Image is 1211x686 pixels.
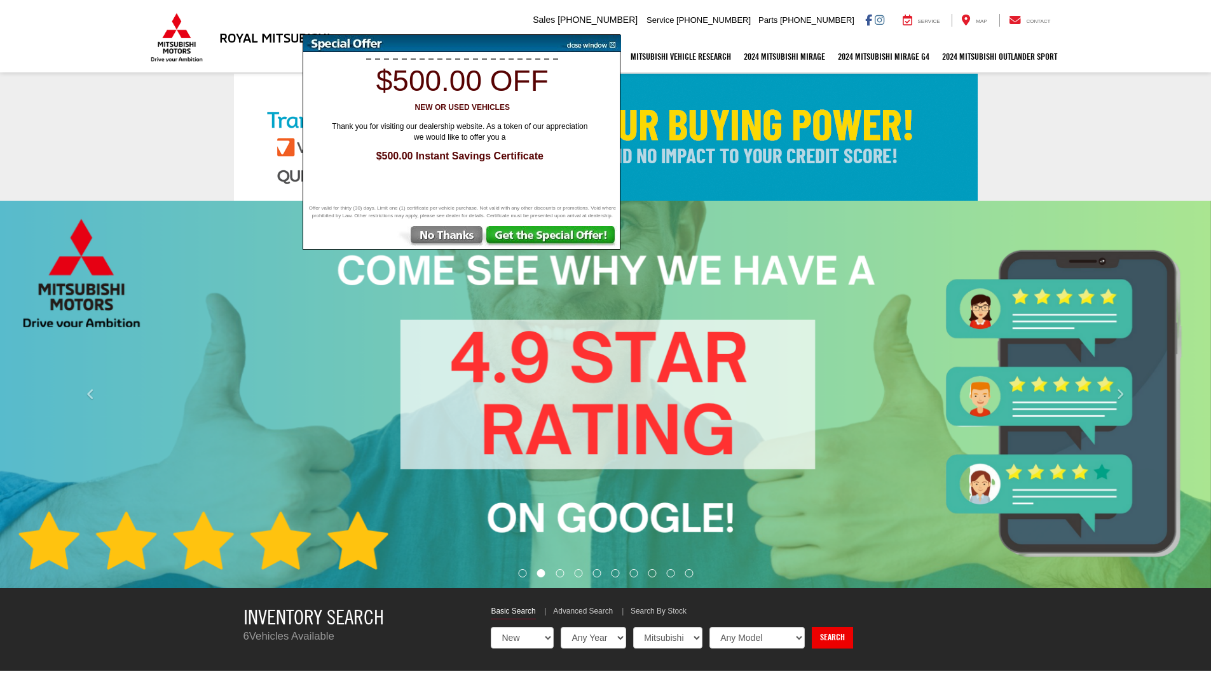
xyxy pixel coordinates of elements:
[676,15,751,25] span: [PHONE_NUMBER]
[243,629,472,644] p: Vehicles Available
[685,569,693,577] li: Go to slide number 10.
[976,18,987,24] span: Map
[234,74,978,201] img: Check Your Buying Power
[243,606,472,628] h3: Inventory Search
[831,41,936,72] a: 2024 Mitsubishi Mirage G4
[533,15,555,25] span: Sales
[1026,18,1050,24] span: Contact
[537,569,545,577] li: Go to slide number 2.
[323,121,596,143] span: Thank you for visiting our dealership website. As a token of our appreciation we would like to of...
[936,41,1064,72] a: 2024 Mitsubishi Outlander SPORT
[1029,226,1211,563] button: Click to view next picture.
[243,630,249,642] span: 6
[666,569,674,577] li: Go to slide number 9.
[812,627,853,649] a: Search
[397,226,485,249] img: No Thanks, Continue to Website
[485,226,620,249] img: Get the Special Offer
[491,606,535,619] a: Basic Search
[575,569,583,577] li: Go to slide number 4.
[553,606,613,619] a: Advanced Search
[629,569,638,577] li: Go to slide number 7.
[709,627,805,649] select: Choose Model from the dropdown
[310,104,614,112] h3: New or Used Vehicles
[557,35,621,52] img: close window
[758,15,777,25] span: Parts
[865,15,872,25] a: Facebook: Click to visit our Facebook page
[780,15,854,25] span: [PHONE_NUMBER]
[647,15,674,25] span: Service
[624,41,737,72] a: Mitsubishi Vehicle Research
[558,15,638,25] span: [PHONE_NUMBER]
[491,627,554,649] select: Choose Vehicle Condition from the dropdown
[999,14,1060,27] a: Contact
[306,205,618,220] span: Offer valid for thirty (30) days. Limit one (1) certificate per vehicle purchase. Not valid with ...
[303,35,558,52] img: Special Offer
[593,569,601,577] li: Go to slide number 5.
[893,14,950,27] a: Service
[556,569,564,577] li: Go to slide number 3.
[737,41,831,72] a: 2024 Mitsubishi Mirage
[561,627,626,649] select: Choose Year from the dropdown
[918,18,940,24] span: Service
[952,14,996,27] a: Map
[518,569,526,577] li: Go to slide number 1.
[633,627,702,649] select: Choose Make from the dropdown
[148,13,205,62] img: Mitsubishi
[219,30,331,44] h3: Royal Mitsubishi
[875,15,884,25] a: Instagram: Click to visit our Instagram page
[310,65,614,97] h1: $500.00 off
[317,149,603,164] span: $500.00 Instant Savings Certificate
[631,606,687,619] a: Search By Stock
[648,569,656,577] li: Go to slide number 8.
[611,569,619,577] li: Go to slide number 6.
